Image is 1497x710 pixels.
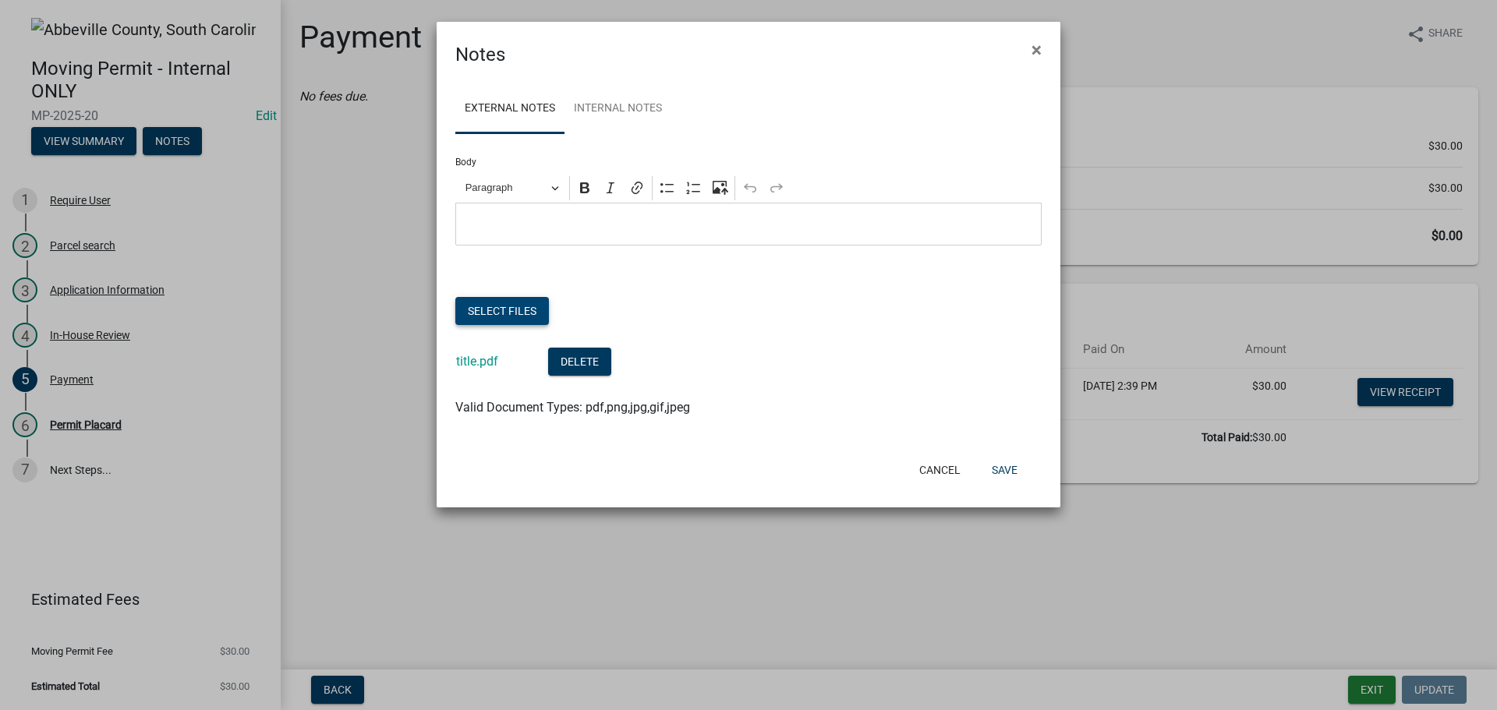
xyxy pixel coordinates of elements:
button: Select files [455,297,549,325]
button: Close [1019,28,1054,72]
h4: Notes [455,41,505,69]
button: Delete [548,348,611,376]
div: Editor editing area: main. Press Alt+0 for help. [455,203,1042,245]
button: Save [979,456,1030,484]
span: Paragraph [465,178,547,197]
wm-modal-confirm: Delete Document [548,355,611,370]
span: Valid Document Types: pdf,png,jpg,gif,jpeg [455,400,690,415]
label: Body [455,157,476,167]
button: Cancel [907,456,973,484]
button: Paragraph, Heading [458,176,566,200]
a: title.pdf [456,354,498,369]
span: × [1032,39,1042,61]
a: Internal Notes [564,84,671,134]
a: External Notes [455,84,564,134]
div: Editor toolbar [455,173,1042,203]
